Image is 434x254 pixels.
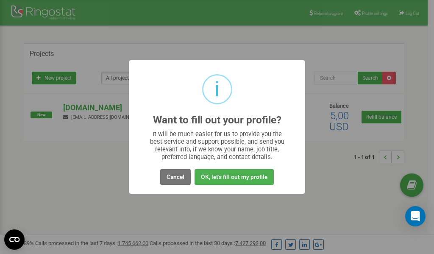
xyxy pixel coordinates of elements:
button: Cancel [160,169,191,185]
div: Open Intercom Messenger [405,206,426,226]
button: Open CMP widget [4,229,25,250]
button: OK, let's fill out my profile [195,169,274,185]
div: i [214,75,220,103]
h2: Want to fill out your profile? [153,114,281,126]
div: It will be much easier for us to provide you the best service and support possible, and send you ... [146,130,289,161]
